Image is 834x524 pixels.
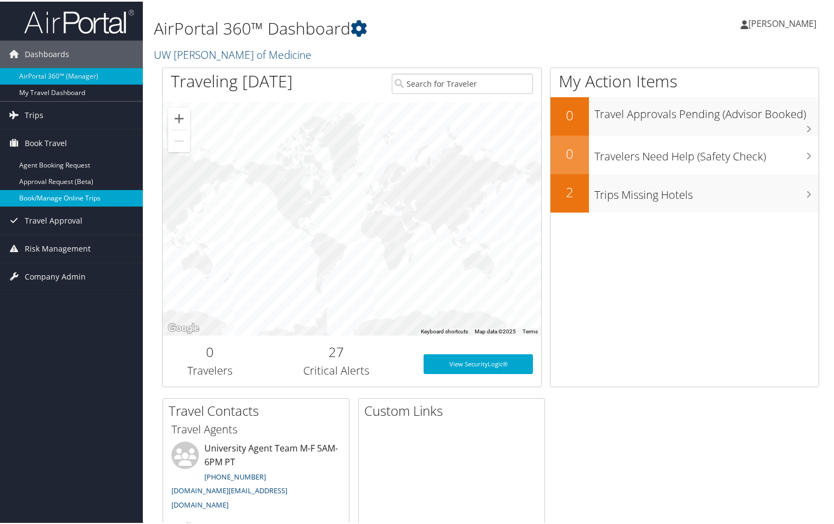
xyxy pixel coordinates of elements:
a: [PHONE_NUMBER] [204,470,266,480]
a: 0Travelers Need Help (Safety Check) [551,134,819,172]
h2: 0 [551,143,589,161]
img: airportal-logo.png [24,7,134,33]
h3: Trips Missing Hotels [594,180,819,201]
h2: Travel Contacts [169,400,349,419]
span: Risk Management [25,233,91,261]
h2: 27 [265,341,407,360]
span: [PERSON_NAME] [748,16,816,28]
a: Open this area in Google Maps (opens a new window) [165,320,202,334]
h3: Travel Agents [171,420,341,436]
span: Dashboards [25,39,69,66]
h2: 2 [551,181,589,200]
h2: Custom Links [364,400,544,419]
span: Company Admin [25,261,86,289]
a: Terms (opens in new tab) [522,327,538,333]
h1: Traveling [DATE] [171,68,293,91]
button: Keyboard shortcuts [421,326,468,334]
h3: Critical Alerts [265,361,407,377]
span: Book Travel [25,128,67,155]
li: University Agent Team M-F 5AM-6PM PT [166,440,346,513]
span: Travel Approval [25,205,82,233]
button: Zoom out [168,129,190,150]
a: [PERSON_NAME] [741,5,827,38]
h2: 0 [171,341,249,360]
a: 0Travel Approvals Pending (Advisor Booked) [551,96,819,134]
input: Search for Traveler [392,72,533,92]
h3: Travel Approvals Pending (Advisor Booked) [594,99,819,120]
h1: AirPortal 360™ Dashboard [154,15,603,38]
img: Google [165,320,202,334]
h3: Travelers [171,361,249,377]
button: Zoom in [168,106,190,128]
span: Trips [25,100,43,127]
h3: Travelers Need Help (Safety Check) [594,142,819,163]
h2: 0 [551,104,589,123]
a: 2Trips Missing Hotels [551,172,819,211]
a: View SecurityLogic® [424,353,533,372]
span: Map data ©2025 [475,327,516,333]
h1: My Action Items [551,68,819,91]
a: UW [PERSON_NAME] of Medicine [154,46,314,60]
a: [DOMAIN_NAME][EMAIL_ADDRESS][DOMAIN_NAME] [171,484,287,508]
